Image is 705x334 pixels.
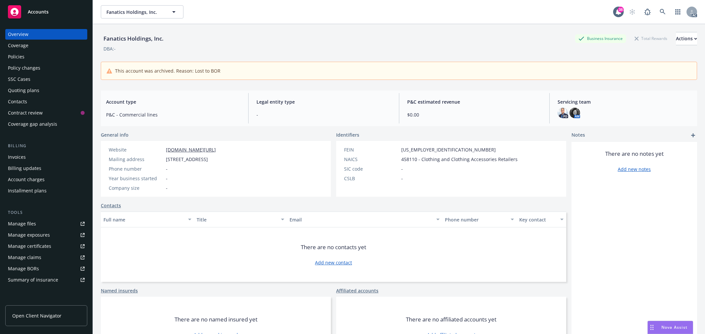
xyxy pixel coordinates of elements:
a: Contract review [5,108,87,118]
a: Overview [5,29,87,40]
a: Account charges [5,174,87,185]
a: Contacts [5,96,87,107]
a: Billing updates [5,163,87,174]
span: Notes [571,131,585,139]
a: Policy changes [5,63,87,73]
span: P&C estimated revenue [407,98,541,105]
div: Manage certificates [8,241,51,251]
div: Policy changes [8,63,40,73]
div: NAICS [344,156,399,163]
a: [DOMAIN_NAME][URL] [166,147,216,153]
a: Coverage [5,40,87,51]
span: - [166,175,168,182]
a: Named insureds [101,287,138,294]
span: Account type [106,98,240,105]
a: Manage certificates [5,241,87,251]
button: Actions [676,32,697,45]
div: CSLB [344,175,399,182]
button: Email [287,212,442,227]
span: Open Client Navigator [12,312,61,319]
span: There are no affiliated accounts yet [406,316,496,323]
div: DBA: - [103,45,116,52]
img: photo [569,108,580,118]
div: Email [290,216,432,223]
button: Nova Assist [647,321,693,334]
button: Key contact [517,212,566,227]
span: [US_EMPLOYER_IDENTIFICATION_NUMBER] [401,146,496,153]
a: Coverage gap analysis [5,119,87,129]
div: Contacts [8,96,27,107]
button: Full name [101,212,194,227]
a: Accounts [5,3,87,21]
a: Summary of insurance [5,275,87,285]
a: Add new notes [618,166,651,173]
button: Title [194,212,287,227]
div: Business Insurance [575,34,626,43]
a: Quoting plans [5,85,87,96]
a: add [689,131,697,139]
div: Phone number [109,165,163,172]
span: $0.00 [407,111,541,118]
div: Drag to move [648,321,656,334]
span: - [401,175,403,182]
div: Key contact [519,216,556,223]
div: 38 [618,7,624,13]
span: Accounts [28,9,49,15]
a: Policies [5,51,87,62]
a: Affiliated accounts [336,287,378,294]
div: Manage BORs [8,263,39,274]
button: Phone number [442,212,517,227]
div: Total Rewards [631,34,671,43]
a: Search [656,5,669,18]
div: Billing updates [8,163,41,174]
a: Start snowing [626,5,639,18]
div: Coverage gap analysis [8,119,57,129]
div: Company size [109,184,163,191]
a: Switch app [671,5,685,18]
div: Invoices [8,152,26,162]
div: SSC Cases [8,74,30,84]
button: Fanatics Holdings, Inc. [101,5,183,18]
span: - [166,184,168,191]
a: Add new contact [315,259,352,266]
a: Manage claims [5,252,87,263]
span: General info [101,131,129,138]
div: Mailing address [109,156,163,163]
span: - [401,165,403,172]
img: photo [558,108,568,118]
span: Fanatics Holdings, Inc. [106,9,164,16]
div: Manage files [8,218,36,229]
div: Title [197,216,277,223]
div: Full name [103,216,184,223]
span: Servicing team [558,98,692,105]
div: Quoting plans [8,85,39,96]
a: Manage files [5,218,87,229]
span: - [256,111,391,118]
div: Year business started [109,175,163,182]
a: Report a Bug [641,5,654,18]
div: FEIN [344,146,399,153]
a: SSC Cases [5,74,87,84]
span: Identifiers [336,131,359,138]
div: Billing [5,143,87,149]
div: Account charges [8,174,45,185]
a: Installment plans [5,185,87,196]
span: Legal entity type [256,98,391,105]
span: There are no named insured yet [175,316,257,323]
div: Phone number [445,216,507,223]
span: Nova Assist [661,324,687,330]
div: SIC code [344,165,399,172]
div: Fanatics Holdings, Inc. [101,34,166,43]
div: Manage claims [8,252,41,263]
div: Overview [8,29,28,40]
a: Manage BORs [5,263,87,274]
span: There are no notes yet [605,150,664,158]
a: Invoices [5,152,87,162]
div: Website [109,146,163,153]
a: Manage exposures [5,230,87,240]
span: 458110 - Clothing and Clothing Accessories Retailers [401,156,518,163]
div: Analytics hub [5,298,87,305]
span: P&C - Commercial lines [106,111,240,118]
